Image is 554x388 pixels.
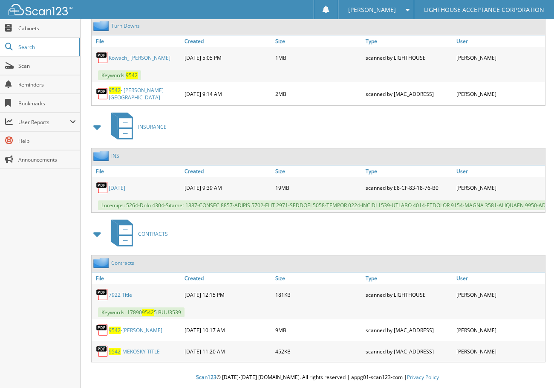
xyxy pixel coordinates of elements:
div: scanned by E8-CF-83-18-76-B0 [364,179,454,196]
span: Search [18,43,75,51]
span: Announcements [18,156,76,163]
a: 9542-MEKOSKY TITLE [109,348,160,355]
img: PDF.png [96,288,109,301]
div: scanned by [MAC_ADDRESS] [364,321,454,339]
span: 9542 [109,87,121,94]
div: 1MB [273,49,364,66]
a: INSURANCE [106,110,167,144]
div: 181KB [273,286,364,303]
div: [PERSON_NAME] [454,179,545,196]
span: Bookmarks [18,100,76,107]
div: 2MB [273,84,364,103]
a: 9542-[PERSON_NAME] [109,327,162,334]
span: Cabinets [18,25,76,32]
a: Contracts [111,259,134,266]
a: Turn Downs [111,22,140,29]
a: Type [364,272,454,284]
a: Size [273,35,364,47]
div: [PERSON_NAME] [454,49,545,66]
a: Created [182,35,273,47]
span: CONTRACTS [138,230,168,237]
div: [PERSON_NAME] [454,286,545,303]
span: Keywords: 17890 5 BUU3539 [98,307,185,317]
span: 9542 [142,309,154,316]
a: INS [111,152,119,159]
div: [DATE] 9:14 AM [182,84,273,103]
a: [DATE] [109,184,125,191]
img: scan123-logo-white.svg [9,4,72,15]
div: [PERSON_NAME] [454,321,545,339]
a: User [454,272,545,284]
span: LIGHTHOUSE ACCEPTANCE CORPORATION [424,7,544,12]
span: INSURANCE [138,123,167,130]
div: [DATE] 5:05 PM [182,49,273,66]
a: File [92,272,182,284]
a: User [454,35,545,47]
div: scanned by LIGHTHOUSE [364,49,454,66]
span: Help [18,137,76,145]
a: Type [364,35,454,47]
a: User [454,165,545,177]
span: Reminders [18,81,76,88]
img: PDF.png [96,87,109,100]
iframe: Chat Widget [511,347,554,388]
span: Scan123 [196,374,216,381]
a: CONTRACTS [106,217,168,251]
a: Privacy Policy [407,374,439,381]
img: folder2.png [93,151,111,161]
div: [DATE] 10:17 AM [182,321,273,339]
div: scanned by LIGHTHOUSE [364,286,454,303]
span: 9542 [109,348,121,355]
a: Size [273,165,364,177]
a: Created [182,272,273,284]
span: User Reports [18,119,70,126]
a: Size [273,272,364,284]
div: [DATE] 12:15 PM [182,286,273,303]
div: scanned by [MAC_ADDRESS] [364,343,454,360]
div: [PERSON_NAME] [454,84,545,103]
div: [PERSON_NAME] [454,343,545,360]
a: 7922 Title [109,291,132,298]
div: scanned by [MAC_ADDRESS] [364,84,454,103]
div: [DATE] 11:20 AM [182,343,273,360]
span: 9542 [109,327,121,334]
div: [DATE] 9:39 AM [182,179,273,196]
span: [PERSON_NAME] [348,7,396,12]
span: Keywords: [98,70,141,80]
div: 452KB [273,343,364,360]
span: 9542 [126,72,138,79]
img: PDF.png [96,51,109,64]
a: Created [182,165,273,177]
a: 9542- [PERSON_NAME][GEOGRAPHIC_DATA] [109,87,180,101]
div: 9MB [273,321,364,339]
img: PDF.png [96,181,109,194]
img: folder2.png [93,20,111,31]
a: File [92,35,182,47]
div: 19MB [273,179,364,196]
a: Kowach_ [PERSON_NAME] [109,54,170,61]
img: PDF.png [96,345,109,358]
img: PDF.png [96,324,109,336]
div: © [DATE]-[DATE] [DOMAIN_NAME]. All rights reserved | appg01-scan123-com | [81,367,554,388]
a: Type [364,165,454,177]
a: File [92,165,182,177]
img: folder2.png [93,258,111,268]
span: Scan [18,62,76,69]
